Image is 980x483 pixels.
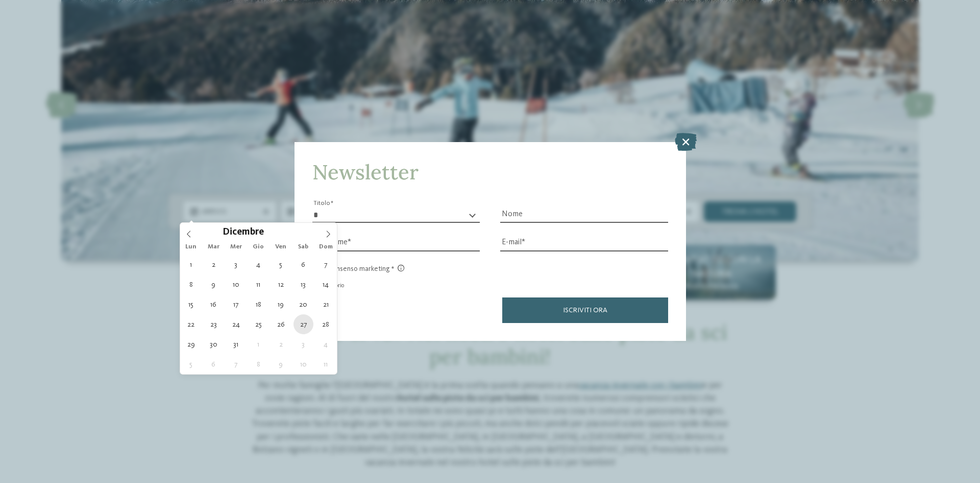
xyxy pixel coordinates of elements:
span: Iscriviti ora [563,307,607,314]
span: Gennaio 8, 2026 [249,354,268,374]
span: Dicembre 26, 2025 [271,314,291,334]
span: Mer [225,244,247,250]
span: Newsletter [312,159,419,185]
span: Gennaio 3, 2026 [293,334,313,354]
span: Dicembre 9, 2025 [204,274,224,294]
span: Dicembre [223,228,264,238]
span: Dicembre 29, 2025 [181,334,201,354]
span: Dicembre 18, 2025 [249,294,268,314]
span: Dicembre 17, 2025 [226,294,246,314]
span: Gennaio 7, 2026 [226,354,246,374]
span: Dom [314,244,337,250]
span: Dicembre 4, 2025 [249,255,268,274]
span: Dicembre 30, 2025 [204,334,224,354]
span: Dicembre 28, 2025 [316,314,336,334]
span: Dicembre 6, 2025 [293,255,313,274]
span: Ven [269,244,292,250]
span: Gennaio 5, 2026 [181,354,201,374]
span: Dicembre 13, 2025 [293,274,313,294]
span: Dicembre 21, 2025 [316,294,336,314]
span: Consenso marketing [323,265,404,273]
span: Gennaio 11, 2026 [316,354,336,374]
span: Sab [292,244,314,250]
span: Dicembre 5, 2025 [271,255,291,274]
span: Dicembre 3, 2025 [226,255,246,274]
span: Gennaio 1, 2026 [249,334,268,354]
span: Gennaio 2, 2026 [271,334,291,354]
span: Mar [202,244,225,250]
span: Dicembre 11, 2025 [249,274,268,294]
span: Gennaio 10, 2026 [293,354,313,374]
span: Gennaio 4, 2026 [316,334,336,354]
span: Gennaio 9, 2026 [271,354,291,374]
span: Dicembre 22, 2025 [181,314,201,334]
span: Dicembre 31, 2025 [226,334,246,354]
span: Gio [247,244,269,250]
span: Dicembre 10, 2025 [226,274,246,294]
span: Dicembre 25, 2025 [249,314,268,334]
span: Dicembre 19, 2025 [271,294,291,314]
span: Dicembre 7, 2025 [316,255,336,274]
span: Dicembre 23, 2025 [204,314,224,334]
button: Iscriviti ora [502,297,668,323]
span: Dicembre 12, 2025 [271,274,291,294]
span: Dicembre 16, 2025 [204,294,224,314]
span: Dicembre 15, 2025 [181,294,201,314]
span: Dicembre 14, 2025 [316,274,336,294]
span: Gennaio 6, 2026 [204,354,224,374]
span: Dicembre 27, 2025 [293,314,313,334]
span: Dicembre 24, 2025 [226,314,246,334]
span: Dicembre 8, 2025 [181,274,201,294]
span: Lun [180,244,203,250]
span: Dicembre 20, 2025 [293,294,313,314]
span: Dicembre 2, 2025 [204,255,224,274]
input: Year [264,226,298,237]
span: Dicembre 1, 2025 [181,255,201,274]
